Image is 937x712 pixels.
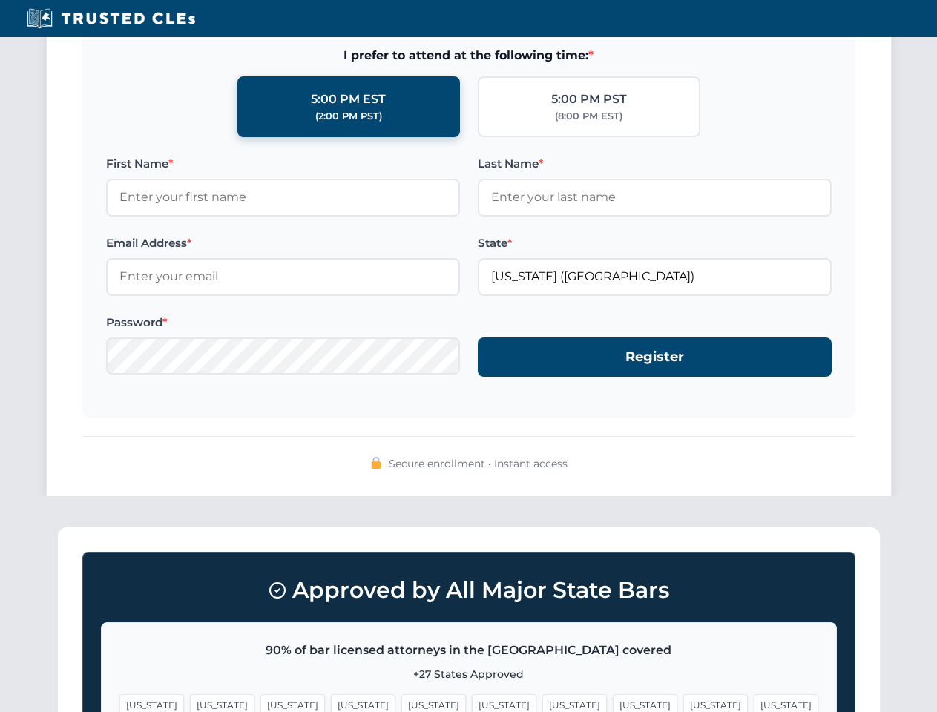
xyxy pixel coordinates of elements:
[106,314,460,332] label: Password
[555,109,622,124] div: (8:00 PM EST)
[106,179,460,216] input: Enter your first name
[106,155,460,173] label: First Name
[106,258,460,295] input: Enter your email
[106,234,460,252] label: Email Address
[22,7,200,30] img: Trusted CLEs
[478,155,832,173] label: Last Name
[370,457,382,469] img: 🔒
[315,109,382,124] div: (2:00 PM PST)
[101,570,837,610] h3: Approved by All Major State Bars
[389,455,568,472] span: Secure enrollment • Instant access
[119,666,818,682] p: +27 States Approved
[478,258,832,295] input: Florida (FL)
[478,179,832,216] input: Enter your last name
[478,337,832,377] button: Register
[478,234,832,252] label: State
[551,90,627,109] div: 5:00 PM PST
[119,641,818,660] p: 90% of bar licensed attorneys in the [GEOGRAPHIC_DATA] covered
[106,46,832,65] span: I prefer to attend at the following time:
[311,90,386,109] div: 5:00 PM EST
